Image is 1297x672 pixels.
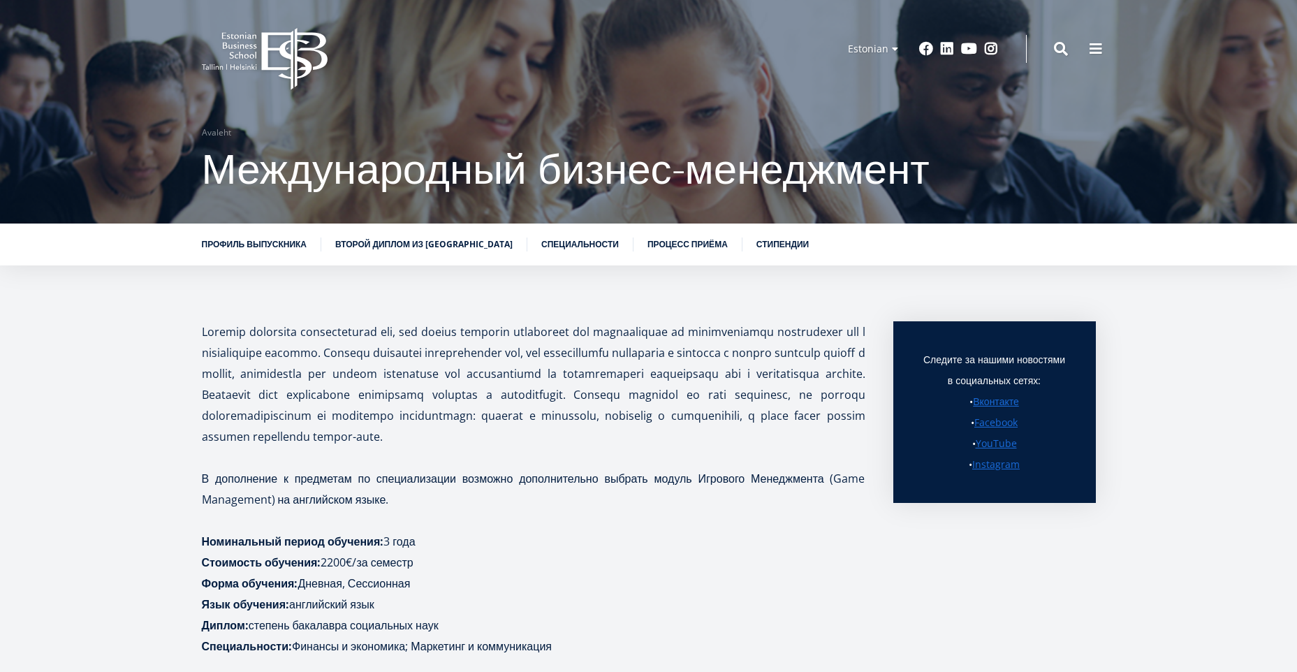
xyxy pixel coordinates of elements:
[202,468,865,510] p: В дополнение к предметам по специализации возможно дополнительно выбрать модуль Игрового Менеджме...
[976,433,1017,454] a: YouTube
[756,238,809,251] a: Стипендии
[972,454,1020,475] a: Instagram
[202,597,290,612] strong: Язык обучения:
[940,42,954,56] a: Linkedin
[202,576,298,591] strong: Форма обучения:
[202,238,307,251] a: Профиль выпускника
[973,391,1019,412] a: Вконтакте
[974,412,1018,433] a: Facebook
[202,638,292,654] strong: Специальности:
[202,618,249,633] strong: Диплом:
[541,238,619,251] a: Специальности
[202,531,865,657] p: 3 года 2200€/за семестр Дневная, Сессионная английский язык степень бакалавра социальных наук Фин...
[961,42,977,56] a: Youtube
[919,42,933,56] a: Facebook
[202,139,930,196] span: Международный бизнес-менеджмент
[202,555,321,570] strong: Стоимость обучения:
[921,349,1068,475] p: Следите за нашими новостями в социальных сетях: • • • •
[335,238,513,251] a: Второй диплом из [GEOGRAPHIC_DATA]
[647,238,728,251] a: Процесс приёма
[984,42,998,56] a: Instagram
[202,321,865,447] p: Loremip dolorsita consecteturad eli, sed doeius temporin utlaboreet dol magnaaliquae ad minimveni...
[202,534,384,549] strong: Номинальный период обучения:
[202,126,231,140] a: Avaleht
